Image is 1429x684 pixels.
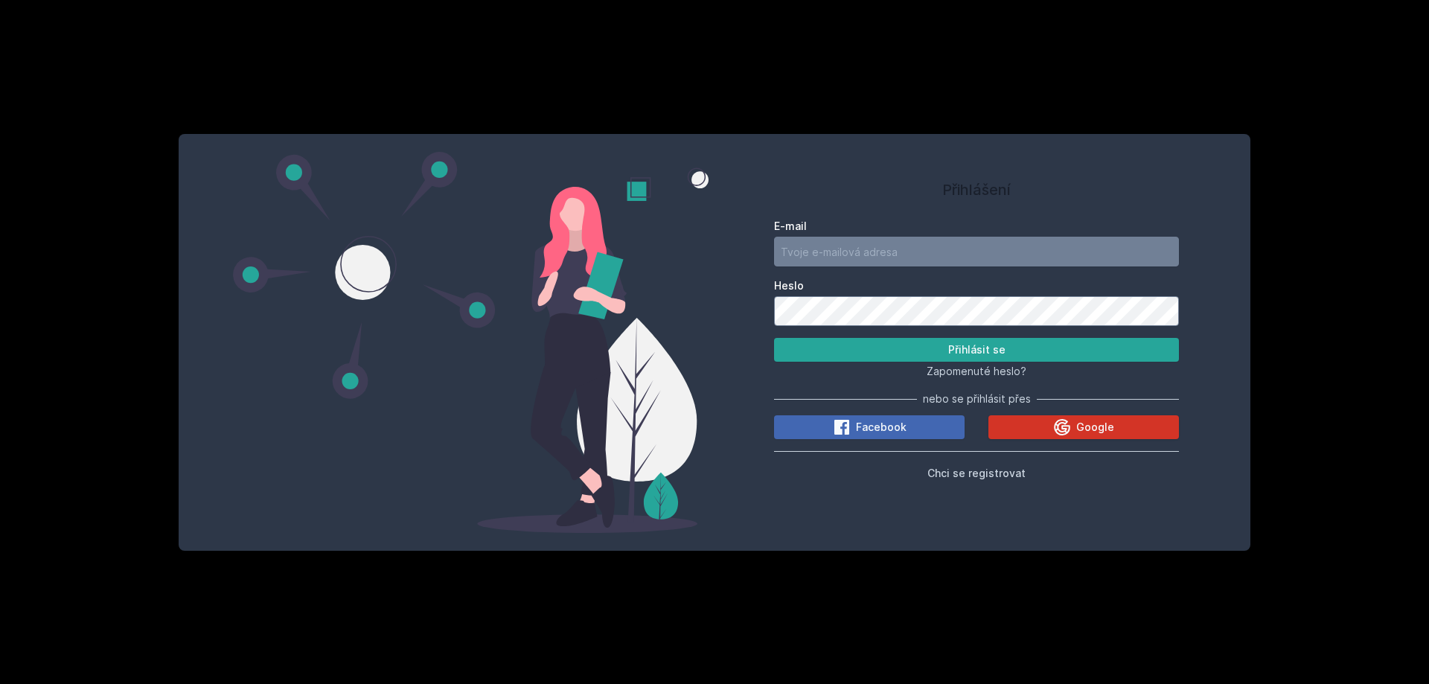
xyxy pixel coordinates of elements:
[774,415,965,439] button: Facebook
[774,338,1179,362] button: Přihlásit se
[774,237,1179,266] input: Tvoje e-mailová adresa
[1076,420,1114,435] span: Google
[774,278,1179,293] label: Heslo
[856,420,907,435] span: Facebook
[988,415,1179,439] button: Google
[927,365,1026,377] span: Zapomenuté heslo?
[923,391,1031,406] span: nebo se přihlásit přes
[774,179,1179,201] h1: Přihlášení
[927,467,1026,479] span: Chci se registrovat
[927,464,1026,482] button: Chci se registrovat
[774,219,1179,234] label: E-mail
